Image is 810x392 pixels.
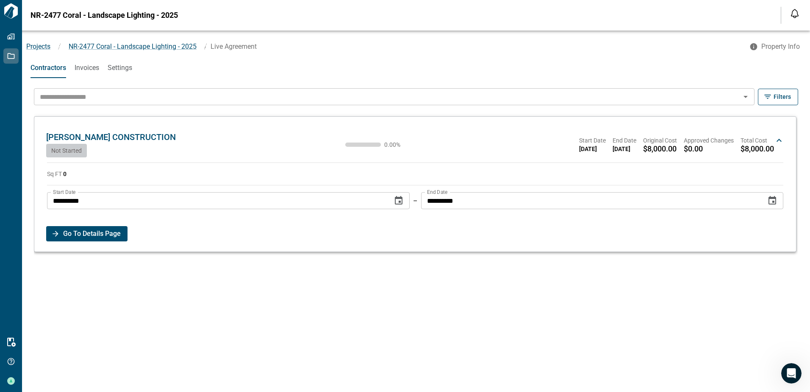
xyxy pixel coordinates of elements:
span: $0.00 [684,145,703,153]
span: Original Cost [643,136,677,145]
span: Live Agreement [211,42,257,50]
iframe: Intercom live chat [781,363,802,384]
span: Not Started [51,147,82,154]
button: Open [740,91,752,103]
span: $8,000.00 [741,145,774,153]
span: Settings [108,64,132,72]
button: Go To Details Page [46,226,128,241]
span: Go To Details Page [63,226,121,241]
span: Total Cost [741,136,774,145]
span: Sq FT [47,171,67,177]
button: Filters [758,89,798,105]
strong: 0 [63,171,67,177]
label: End Date [427,188,447,196]
p: – [413,196,418,206]
span: NR-2477 Coral - Landscape Lighting - 2025 [69,42,197,50]
span: $8,000.00 [643,145,677,153]
span: NR-2477 Coral - Landscape Lighting - 2025 [31,11,178,20]
span: [DATE] [613,145,636,153]
div: [PERSON_NAME] CONSTRUCTIONNot Started0.00%Start Date[DATE]End Date[DATE]Original Cost$8,000.00App... [43,123,788,157]
span: Start Date [579,136,606,145]
nav: breadcrumb [22,42,744,52]
span: Property Info [761,42,800,51]
span: Filters [774,92,791,101]
a: Projects [26,42,50,50]
div: base tabs [22,58,810,78]
span: [PERSON_NAME] CONSTRUCTION [46,132,176,142]
span: Contractors [31,64,66,72]
button: Property Info [744,39,807,54]
label: Start Date [53,188,75,196]
span: Approved Changes [684,136,734,145]
span: 0.00 % [384,142,410,148]
span: End Date [613,136,636,145]
button: Open notification feed [788,7,802,20]
span: [DATE] [579,145,606,153]
span: Invoices [75,64,99,72]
